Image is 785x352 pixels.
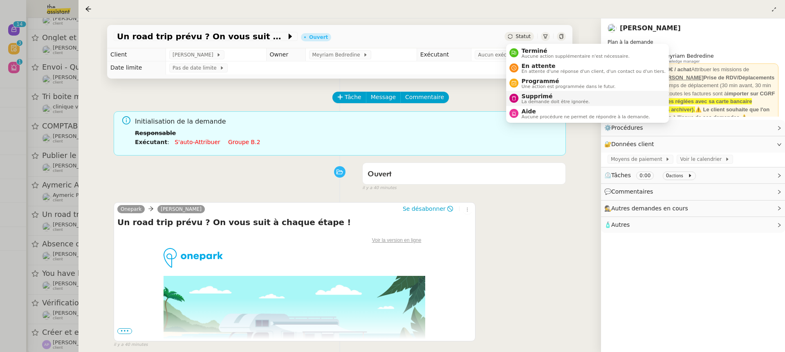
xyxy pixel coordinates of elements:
[332,92,366,103] button: Tâche
[662,53,714,63] app-user-label: Knowledge manager
[522,84,616,89] span: Une action est programmée dans le futur.
[669,174,683,178] small: actions
[636,171,654,180] nz-tag: 0:00
[522,108,650,115] span: Aide
[604,205,692,212] span: 🕵️
[522,99,590,104] span: La demande doit être ignorée.
[608,24,617,33] img: users%2F2rWyni2NcsT8FrXawJl036xraBm1%2Favatar%2F_oK9ILH3_400x400.png
[157,205,205,213] a: [PERSON_NAME]
[611,221,630,228] span: Autres
[611,155,665,163] span: Moyens de paiement
[620,24,681,32] a: [PERSON_NAME]
[117,32,286,41] span: Un road trip prévu ? On vous suit à chaque étape !​
[601,167,785,183] div: ⏲️Tâches 0:00 0actions
[662,59,700,64] span: Knowledge manager
[117,217,472,228] h4: Un road trip prévu ? On vous suit à chaque étape !​
[601,217,785,233] div: 🧴Autres
[604,140,657,149] span: 🔐
[604,188,657,195] span: 💬
[608,39,653,45] span: Plan à la demande
[135,139,167,145] b: Exécutant
[164,248,223,268] img: aW1nX29uZXBhcmsvbG9nby5wbmc=
[680,155,724,163] span: Voir le calendrier
[167,139,169,145] span: :
[611,172,631,178] span: Tâches
[522,63,666,69] span: En attente
[604,172,699,178] span: ⏲️
[662,53,714,59] span: Meyriam Bedredine
[403,205,446,213] span: Se désabonner
[405,93,444,102] span: Commentaire
[601,201,785,217] div: 🕵️Autres demandes en cours
[117,205,145,213] a: Onepark
[368,171,392,178] span: Ouvert
[478,51,523,59] span: Aucun exécutant
[522,54,630,59] span: Aucune action supplémentaire n'est nécessaire.
[604,221,630,228] span: 🧴
[107,61,166,74] td: Date limite
[666,173,669,178] span: 0
[135,130,176,136] b: Responsable
[372,237,422,243] a: Voir la version en ligne
[522,93,590,99] span: Supprimé
[522,47,630,54] span: Terminé
[266,48,305,61] td: Owner
[135,116,559,127] span: Initialisation de la demande
[173,64,220,72] span: Pas de date limite
[611,124,643,131] span: Procédures
[522,69,666,74] span: En attente d'une réponse d'un client, d'un contact ou d'un tiers.
[173,51,216,59] span: [PERSON_NAME]
[516,34,531,39] span: Statut
[611,98,752,113] strong: sauf celles réglées avec sa carte bancaire personnelle (ne pas les archiver).
[417,48,471,61] td: Exécutant
[228,139,260,145] a: Groupe b.2
[362,185,397,192] span: il y a 40 minutes
[611,65,775,122] div: Attribuer les missions de [PERSON_NAME] à Prévoir sur agenda le temps de déplacement (30 min avan...
[164,248,223,268] a: Onepark
[611,205,688,212] span: Autres demandes en cours
[309,35,328,40] div: Ouvert
[312,51,363,59] span: Meyriam Bedredine
[611,141,654,147] span: Données client
[114,341,148,348] span: il y a 40 minutes
[601,184,785,200] div: 💬Commentaires
[604,123,647,133] span: ⚙️
[366,92,401,103] button: Message
[601,136,785,152] div: 🔐Données client
[345,93,361,102] span: Tâche
[117,328,132,334] span: •••
[107,48,166,61] td: Client
[522,115,650,119] span: Aucune procédure ne permet de répondre à la demande.
[601,120,785,136] div: ⚙️Procédures
[400,92,449,103] button: Commentaire
[522,78,616,84] span: Programmé
[400,204,456,213] button: Se désabonner
[175,139,220,145] a: S'auto-attribuer
[611,188,653,195] span: Commentaires
[659,74,704,81] u: [PERSON_NAME]
[371,93,396,102] span: Message
[611,74,774,89] strong: Prise de RDV/Déplacements -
